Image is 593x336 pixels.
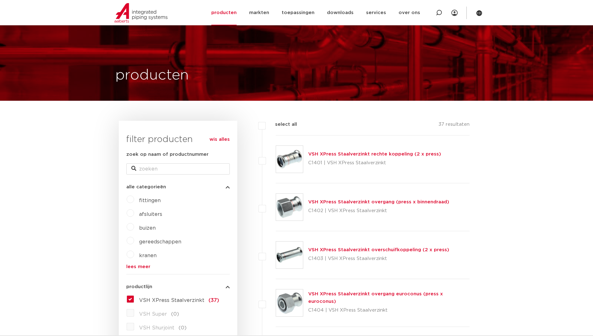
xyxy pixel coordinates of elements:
span: alle categorieën [126,185,166,189]
p: C1404 | VSH XPress Staalverzinkt [308,305,470,315]
label: select all [266,121,297,128]
label: zoek op naam of productnummer [126,151,209,158]
a: VSH XPress Staalverzinkt overgang euroconus (press x euroconus) [308,292,443,304]
a: kranen [139,253,157,258]
img: Thumbnail for VSH XPress Staalverzinkt overgang euroconus (press x euroconus) [276,289,303,316]
span: VSH Shurjoint [139,325,174,330]
span: productlijn [126,284,152,289]
p: C1401 | VSH XPress Staalverzinkt [308,158,441,168]
input: zoeken [126,163,230,175]
span: (0) [171,312,179,317]
h3: filter producten [126,133,230,146]
span: (37) [209,298,219,303]
button: productlijn [126,284,230,289]
p: 37 resultaten [439,121,470,130]
a: buizen [139,226,156,231]
button: alle categorieën [126,185,230,189]
p: C1402 | VSH XPress Staalverzinkt [308,206,449,216]
a: VSH XPress Staalverzinkt rechte koppeling (2 x press) [308,152,441,156]
a: gereedschappen [139,239,181,244]
a: wis alles [209,136,230,143]
img: Thumbnail for VSH XPress Staalverzinkt rechte koppeling (2 x press) [276,146,303,173]
p: C1403 | VSH XPress Staalverzinkt [308,254,449,264]
a: VSH XPress Staalverzinkt overgang (press x binnendraad) [308,200,449,204]
span: VSH Super [139,312,167,317]
a: afsluiters [139,212,162,217]
img: Thumbnail for VSH XPress Staalverzinkt overgang (press x binnendraad) [276,194,303,221]
img: Thumbnail for VSH XPress Staalverzinkt overschuifkoppeling (2 x press) [276,242,303,268]
a: fittingen [139,198,161,203]
span: VSH XPress Staalverzinkt [139,298,204,303]
span: (0) [178,325,187,330]
h1: producten [115,65,189,85]
a: lees meer [126,264,230,269]
a: VSH XPress Staalverzinkt overschuifkoppeling (2 x press) [308,247,449,252]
